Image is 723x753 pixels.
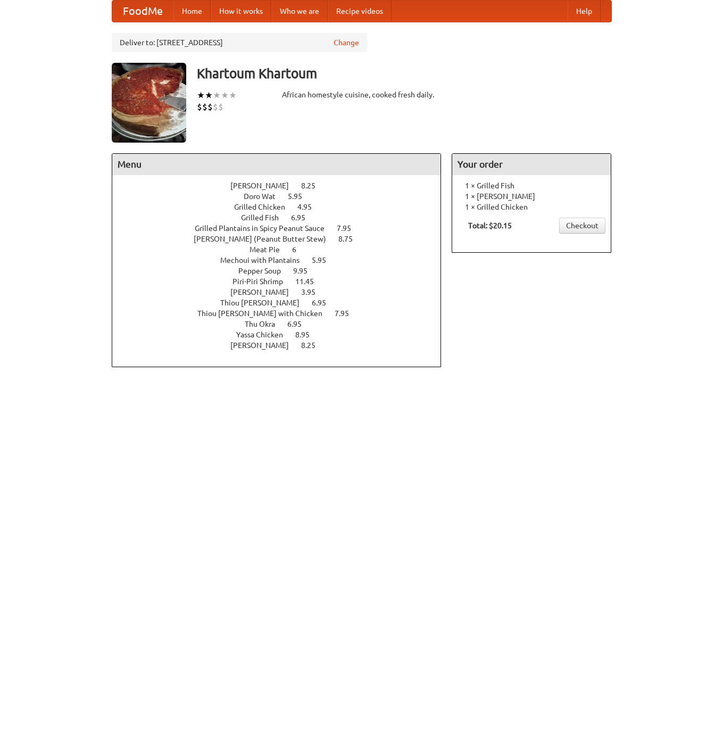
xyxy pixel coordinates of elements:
[312,299,337,307] span: 6.95
[244,192,322,201] a: Doro Wat 5.95
[197,63,612,84] h3: Khartoum Khartoum
[559,218,605,234] a: Checkout
[195,224,371,233] a: Grilled Plantains in Spicy Peanut Sauce 7.95
[213,89,221,101] li: ★
[211,1,271,22] a: How it works
[230,341,300,350] span: [PERSON_NAME]
[301,288,326,296] span: 3.95
[195,224,335,233] span: Grilled Plantains in Spicy Peanut Sauce
[297,203,322,211] span: 4.95
[458,191,605,202] li: 1 × [PERSON_NAME]
[295,277,325,286] span: 11.45
[197,309,369,318] a: Thiou [PERSON_NAME] with Chicken 7.95
[173,1,211,22] a: Home
[568,1,601,22] a: Help
[194,235,372,243] a: [PERSON_NAME] (Peanut Butter Stew) 8.75
[236,330,329,339] a: Yassa Chicken 8.95
[230,181,335,190] a: [PERSON_NAME] 8.25
[218,101,223,113] li: $
[112,1,173,22] a: FoodMe
[230,288,335,296] a: [PERSON_NAME] 3.95
[245,320,286,328] span: Thu Okra
[234,203,331,211] a: Grilled Chicken 4.95
[112,63,186,143] img: angular.jpg
[250,245,316,254] a: Meat Pie 6
[241,213,325,222] a: Grilled Fish 6.95
[229,89,237,101] li: ★
[241,213,289,222] span: Grilled Fish
[293,267,318,275] span: 9.95
[301,181,326,190] span: 8.25
[220,299,310,307] span: Thiou [PERSON_NAME]
[232,277,294,286] span: Piri-Piri Shrimp
[220,299,346,307] a: Thiou [PERSON_NAME] 6.95
[238,267,292,275] span: Pepper Soup
[207,101,213,113] li: $
[295,330,320,339] span: 8.95
[197,309,333,318] span: Thiou [PERSON_NAME] with Chicken
[205,89,213,101] li: ★
[236,330,294,339] span: Yassa Chicken
[220,256,346,264] a: Mechoui with Plantains 5.95
[271,1,328,22] a: Who we are
[230,341,335,350] a: [PERSON_NAME] 8.25
[282,89,442,100] div: African homestyle cuisine, cooked fresh daily.
[288,192,313,201] span: 5.95
[221,89,229,101] li: ★
[194,235,337,243] span: [PERSON_NAME] (Peanut Butter Stew)
[458,202,605,212] li: 1 × Grilled Chicken
[301,341,326,350] span: 8.25
[230,181,300,190] span: [PERSON_NAME]
[238,267,327,275] a: Pepper Soup 9.95
[452,154,611,175] h4: Your order
[232,277,334,286] a: Piri-Piri Shrimp 11.45
[245,320,321,328] a: Thu Okra 6.95
[244,192,286,201] span: Doro Wat
[338,235,363,243] span: 8.75
[291,213,316,222] span: 6.95
[468,221,512,230] b: Total: $20.15
[334,37,359,48] a: Change
[112,33,367,52] div: Deliver to: [STREET_ADDRESS]
[220,256,310,264] span: Mechoui with Plantains
[458,180,605,191] li: 1 × Grilled Fish
[234,203,296,211] span: Grilled Chicken
[112,154,441,175] h4: Menu
[328,1,392,22] a: Recipe videos
[202,101,207,113] li: $
[230,288,300,296] span: [PERSON_NAME]
[197,89,205,101] li: ★
[197,101,202,113] li: $
[213,101,218,113] li: $
[312,256,337,264] span: 5.95
[287,320,312,328] span: 6.95
[337,224,362,233] span: 7.95
[292,245,307,254] span: 6
[250,245,290,254] span: Meat Pie
[335,309,360,318] span: 7.95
